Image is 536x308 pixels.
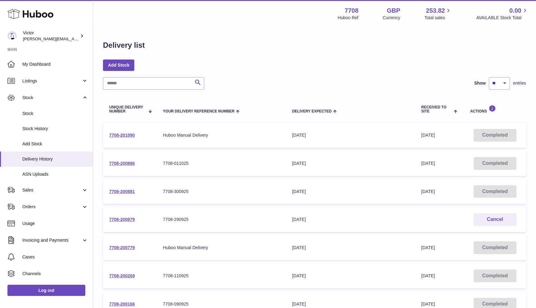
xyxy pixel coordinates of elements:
[421,133,435,138] span: [DATE]
[22,237,82,243] span: Invoicing and Payments
[22,221,88,227] span: Usage
[474,80,486,86] label: Show
[387,7,400,15] strong: GBP
[292,189,409,195] div: [DATE]
[22,78,82,84] span: Listings
[338,15,359,21] div: Huboo Ref
[103,40,145,50] h1: Delivery list
[163,109,234,113] span: Your Delivery Reference Number
[22,187,82,193] span: Sales
[22,254,88,260] span: Cases
[292,109,332,113] span: Delivery Expected
[421,273,435,278] span: [DATE]
[476,7,529,21] a: 0.00 AVAILABLE Stock Total
[424,15,452,21] span: Total sales
[292,217,409,222] div: [DATE]
[421,161,435,166] span: [DATE]
[426,7,445,15] span: 253.82
[109,245,135,250] a: 7708-200779
[509,7,521,15] span: 0.00
[22,271,88,277] span: Channels
[421,105,452,113] span: Received to Site
[292,132,409,138] div: [DATE]
[109,133,135,138] a: 7708-201090
[109,301,135,306] a: 7708-200166
[22,111,88,117] span: Stock
[163,245,279,251] div: Huboo Manual Delivery
[7,285,85,296] a: Log out
[103,59,134,71] a: Add Stock
[474,213,516,226] button: Cancel
[22,61,88,67] span: My Dashboard
[109,105,145,113] span: Unique Delivery Number
[22,126,88,132] span: Stock History
[163,132,279,138] div: Huboo Manual Delivery
[109,189,135,194] a: 7708-200881
[7,31,17,41] img: victor@erbology.co
[421,189,435,194] span: [DATE]
[109,161,135,166] a: 7708-200886
[163,217,279,222] div: 7708-290925
[292,301,409,307] div: [DATE]
[292,273,409,279] div: [DATE]
[513,80,526,86] span: entries
[470,105,520,113] div: Actions
[163,161,279,166] div: 7708-011025
[345,7,359,15] strong: 7708
[421,245,435,250] span: [DATE]
[109,217,135,222] a: 7708-200879
[383,15,400,21] div: Currency
[23,36,124,41] span: [PERSON_NAME][EMAIL_ADDRESS][DOMAIN_NAME]
[109,273,135,278] a: 7708-200269
[424,7,452,21] a: 253.82 Total sales
[163,273,279,279] div: 7708-110925
[22,204,82,210] span: Orders
[22,171,88,177] span: ASN Uploads
[22,141,88,147] span: Add Stock
[292,245,409,251] div: [DATE]
[476,15,529,21] span: AVAILABLE Stock Total
[22,95,82,101] span: Stock
[23,30,79,42] div: Victor
[421,301,435,306] span: [DATE]
[22,156,88,162] span: Delivery History
[163,189,279,195] div: 7708-300925
[163,301,279,307] div: 7708-090925
[292,161,409,166] div: [DATE]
